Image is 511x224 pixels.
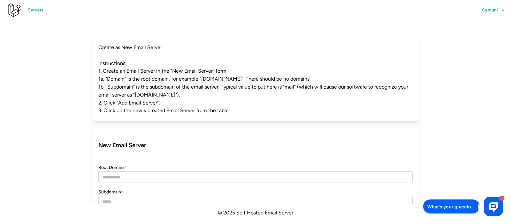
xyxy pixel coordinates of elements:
a: Servers [22,4,50,16]
h3: New Email Server [98,141,413,150]
button: Cemuni [476,4,511,16]
iframe: HelpCrunch [422,195,505,218]
p: 1b. "Subdomain" is the subdomain of the email server. Typical value to put here is "mail" (which ... [98,83,413,99]
p: Instructions: [98,60,413,68]
p: 1a. "Domain" is the root domain, for example "[DOMAIN_NAME]". There should be no domains. [98,75,413,83]
label: Root Domain [98,164,126,171]
p: 2. Click "Add Email Server". [98,99,413,107]
p: Create as New Email Server [98,44,413,52]
p: 1. Create an Email Server in the "New Email Server" form. [98,67,413,75]
p: 3. Click on the newly created Email Server from the table [98,107,413,115]
span: Cemuni [482,8,498,12]
label: Subdomain [98,189,123,196]
span: Servers [28,5,44,16]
